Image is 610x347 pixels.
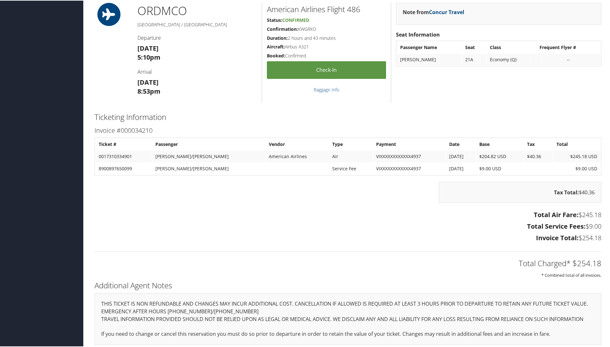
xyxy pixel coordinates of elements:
[534,210,579,218] strong: Total Air Fare:
[397,41,461,53] th: Passenger Name
[95,233,601,242] h3: $254.18
[267,43,285,49] strong: Aircraft:
[476,138,523,149] th: Base
[95,111,601,122] h2: Ticketing Information
[137,77,159,86] strong: [DATE]
[476,162,523,174] td: $9.00 USD
[95,125,601,134] h3: Invoice #000034210
[137,43,159,52] strong: [DATE]
[429,8,464,15] a: Concur Travel
[373,162,445,174] td: VIXXXXXXXXXXXX4937
[397,53,461,65] td: [PERSON_NAME]
[95,138,152,149] th: Ticket #
[267,61,386,78] a: Check-in
[137,21,257,27] h5: [GEOGRAPHIC_DATA] / [GEOGRAPHIC_DATA]
[329,138,372,149] th: Type
[527,221,586,230] strong: Total Service Fees:
[282,16,309,22] span: Confirmed
[101,329,595,338] p: If you need to change or cancel this reservation you must do so prior to departure in order to re...
[553,150,600,162] td: $245.18 USD
[373,138,445,149] th: Payment
[95,292,601,344] div: THIS TICKET IS NON REFUNDABLE AND CHANGES MAY INCUR ADDITIONAL COST. CANCELLATION IF ALLOWED IS R...
[267,16,282,22] strong: Status:
[524,138,553,149] th: Tax
[267,3,386,14] h2: American Airlines Flight 486
[152,150,265,162] td: [PERSON_NAME]/[PERSON_NAME]
[446,150,475,162] td: [DATE]
[137,34,257,41] h4: Departure
[314,86,339,92] a: Baggage Info
[267,25,386,32] h5: KWGRXO
[541,272,601,277] small: * Combined total of all invoices.
[95,162,152,174] td: 8900897650099
[329,162,372,174] td: Service Fee
[540,56,597,62] div: --
[329,150,372,162] td: Air
[536,41,600,53] th: Frequent Flyer #
[267,25,298,31] strong: Confirmation:
[95,210,601,219] h3: $245.18
[487,41,536,53] th: Class
[553,162,600,174] td: $9.00 USD
[95,279,601,290] h2: Additional Agent Notes
[95,257,601,268] h2: Total Charged* $254.18
[266,150,328,162] td: American Airlines
[487,53,536,65] td: Economy (Q)
[446,162,475,174] td: [DATE]
[137,52,161,61] strong: 5:10pm
[439,181,601,202] div: $40.36
[267,52,386,58] h5: Confirmed
[462,41,486,53] th: Seat
[95,150,152,162] td: 0017310334901
[267,52,285,58] strong: Booked:
[446,138,475,149] th: Date
[476,150,523,162] td: $204.82 USD
[396,30,440,38] strong: Seat Information
[152,162,265,174] td: [PERSON_NAME]/[PERSON_NAME]
[101,315,595,323] p: TRAVEL INFORMATION PROVIDED SHOULD NOT BE RELIED UPON AS LEGAL OR MEDICAL ADVICE. WE DISCLAIM ANY...
[152,138,265,149] th: Passenger
[137,2,257,18] h1: ORD MCO
[266,138,328,149] th: Vendor
[554,188,579,195] strong: Tax Total:
[403,8,464,15] strong: Note from
[137,68,257,75] h4: Arrival
[524,150,553,162] td: $40.36
[536,233,579,241] strong: Invoice Total:
[267,34,288,40] strong: Duration:
[553,138,600,149] th: Total
[267,43,386,49] h5: Airbus A321
[95,221,601,230] h3: $9.00
[373,150,445,162] td: VIXXXXXXXXXXXX4937
[267,34,386,41] h5: 2 hours and 43 minutes
[462,53,486,65] td: 21A
[137,86,161,95] strong: 8:53pm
